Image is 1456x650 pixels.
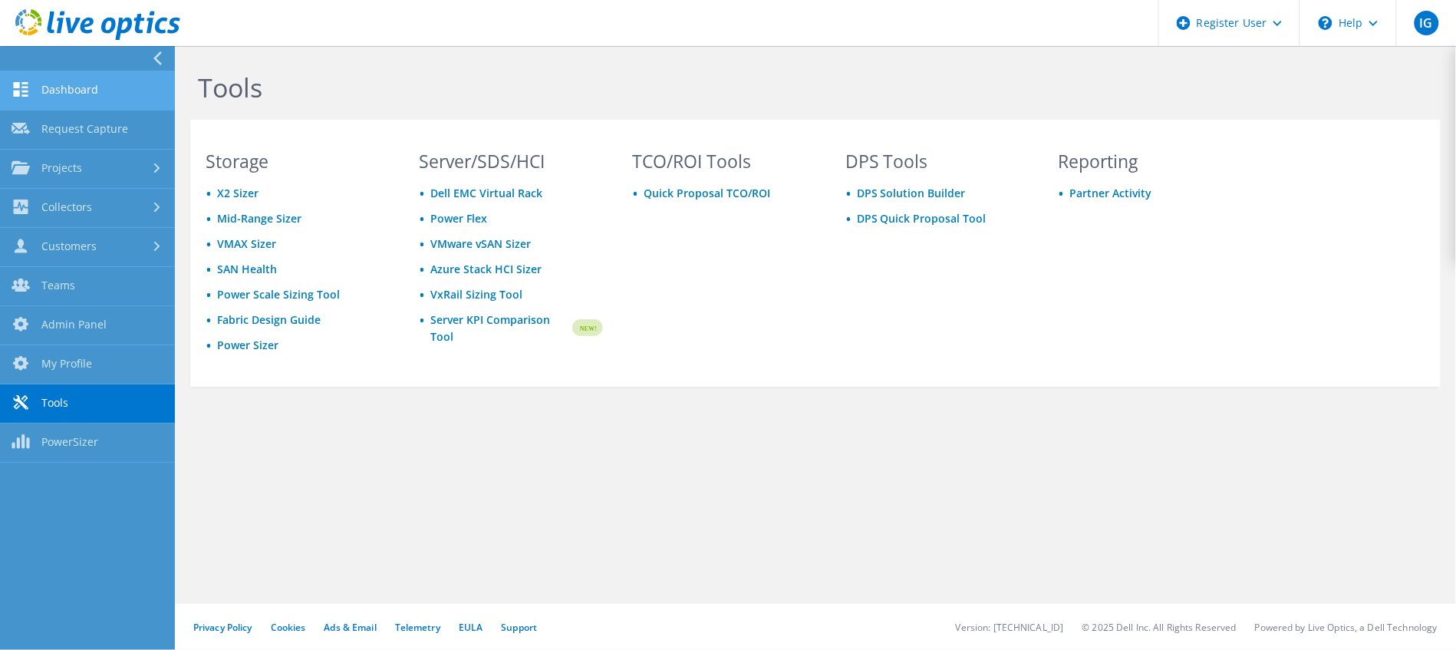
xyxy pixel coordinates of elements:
[217,262,277,276] a: SAN Health
[324,621,377,634] a: Ads & Email
[570,310,603,346] img: new-badge.svg
[1255,621,1438,634] li: Powered by Live Optics, a Dell Technology
[857,211,987,226] a: DPS Quick Proposal Tool
[217,312,321,327] a: Fabric Design Guide
[430,236,531,251] a: VMware vSAN Sizer
[632,153,816,170] h3: TCO/ROI Tools
[430,287,522,302] a: VxRail Sizing Tool
[1319,16,1332,30] svg: \n
[1059,153,1243,170] h3: Reporting
[430,211,487,226] a: Power Flex
[956,621,1064,634] li: Version: [TECHNICAL_ID]
[198,71,1234,104] h1: Tools
[845,153,1029,170] h3: DPS Tools
[1082,621,1237,634] li: © 2025 Dell Inc. All Rights Reserved
[193,621,252,634] a: Privacy Policy
[857,186,966,200] a: DPS Solution Builder
[206,153,390,170] h3: Storage
[395,621,440,634] a: Telemetry
[217,287,340,302] a: Power Scale Sizing Tool
[501,621,537,634] a: Support
[459,621,483,634] a: EULA
[644,186,770,200] a: Quick Proposal TCO/ROI
[271,621,306,634] a: Cookies
[430,186,542,200] a: Dell EMC Virtual Rack
[1070,186,1152,200] a: Partner Activity
[217,186,259,200] a: X2 Sizer
[430,312,570,345] a: Server KPI Comparison Tool
[217,211,301,226] a: Mid-Range Sizer
[217,338,278,352] a: Power Sizer
[430,262,542,276] a: Azure Stack HCI Sizer
[1415,11,1439,35] span: IG
[419,153,603,170] h3: Server/SDS/HCI
[217,236,276,251] a: VMAX Sizer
